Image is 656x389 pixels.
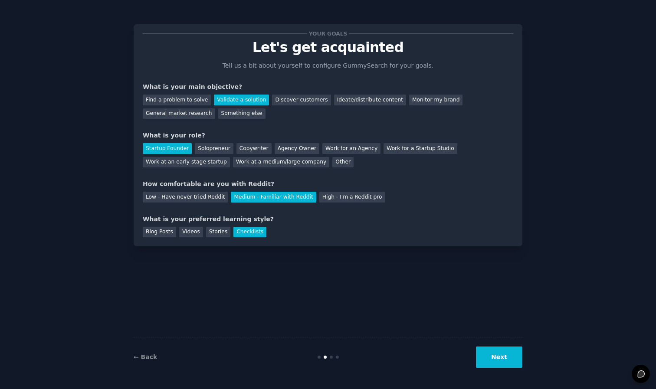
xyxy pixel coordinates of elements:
div: Work for an Agency [322,143,380,154]
div: Ideate/distribute content [334,95,406,105]
div: Work at a medium/large company [233,157,329,168]
div: Blog Posts [143,227,176,238]
div: Startup Founder [143,143,192,154]
div: General market research [143,108,215,119]
div: Solopreneur [195,143,233,154]
div: High - I'm a Reddit pro [319,192,385,203]
div: Other [332,157,354,168]
div: Videos [179,227,203,238]
div: Medium - Familiar with Reddit [231,192,316,203]
div: What is your preferred learning style? [143,215,513,224]
div: Agency Owner [275,143,319,154]
p: Tell us a bit about yourself to configure GummySearch for your goals. [219,61,437,70]
span: Your goals [307,29,349,38]
div: Stories [206,227,230,238]
div: Monitor my brand [409,95,462,105]
div: Work at an early stage startup [143,157,230,168]
div: Checklists [233,227,266,238]
p: Let's get acquainted [143,40,513,55]
div: Find a problem to solve [143,95,211,105]
div: Work for a Startup Studio [384,143,457,154]
div: Discover customers [272,95,331,105]
div: What is your role? [143,131,513,140]
div: Validate a solution [214,95,269,105]
div: Something else [218,108,266,119]
div: What is your main objective? [143,82,513,92]
button: Next [476,347,522,368]
div: How comfortable are you with Reddit? [143,180,513,189]
a: ← Back [134,353,157,360]
div: Low - Have never tried Reddit [143,192,228,203]
div: Copywriter [236,143,272,154]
